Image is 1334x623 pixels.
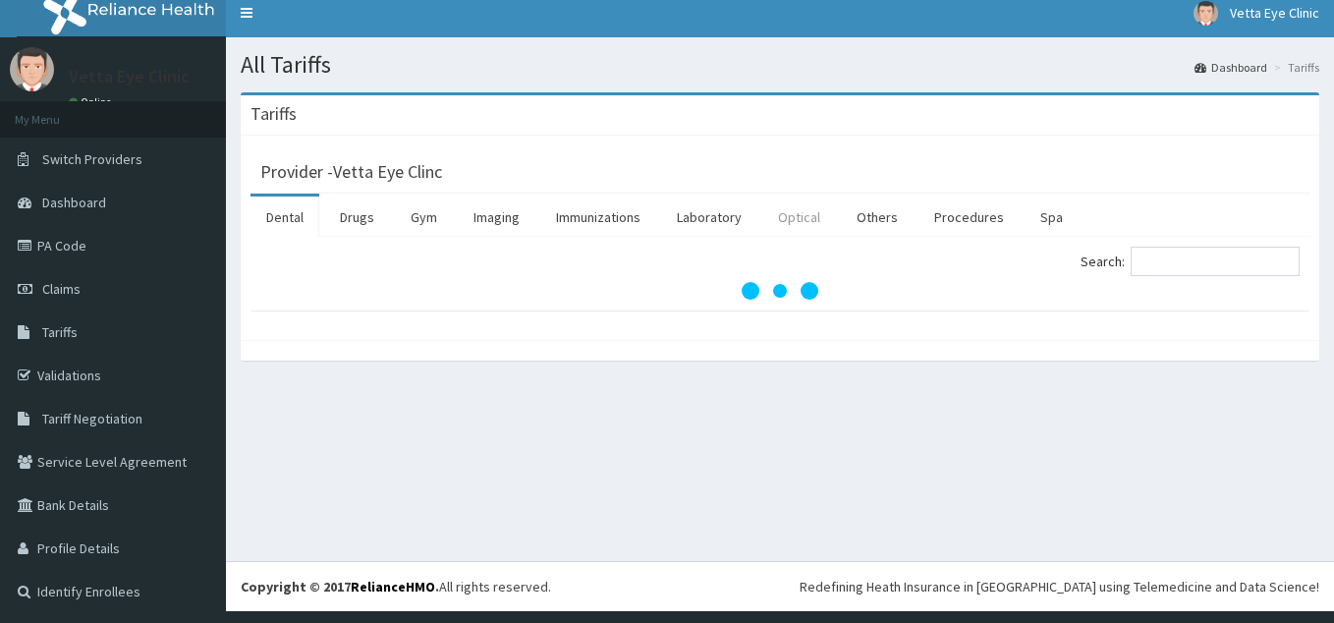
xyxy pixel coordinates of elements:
[458,197,535,238] a: Imaging
[260,163,442,181] h3: Provider - Vetta Eye Clinc
[1131,247,1300,276] input: Search:
[42,150,142,168] span: Switch Providers
[69,95,116,109] a: Online
[226,561,1334,611] footer: All rights reserved.
[69,68,190,85] p: Vetta Eye Clinic
[661,197,757,238] a: Laboratory
[42,323,78,341] span: Tariffs
[42,194,106,211] span: Dashboard
[324,197,390,238] a: Drugs
[741,252,819,330] svg: audio-loading
[241,52,1319,78] h1: All Tariffs
[1230,4,1319,22] span: Vetta Eye Clinic
[1269,59,1319,76] li: Tariffs
[250,197,319,238] a: Dental
[1025,197,1079,238] a: Spa
[800,577,1319,596] div: Redefining Heath Insurance in [GEOGRAPHIC_DATA] using Telemedicine and Data Science!
[918,197,1020,238] a: Procedures
[395,197,453,238] a: Gym
[1194,1,1218,26] img: User Image
[1081,247,1300,276] label: Search:
[762,197,836,238] a: Optical
[42,280,81,298] span: Claims
[42,410,142,427] span: Tariff Negotiation
[841,197,914,238] a: Others
[1195,59,1267,76] a: Dashboard
[241,578,439,595] strong: Copyright © 2017 .
[10,47,54,91] img: User Image
[351,578,435,595] a: RelianceHMO
[540,197,656,238] a: Immunizations
[250,105,297,123] h3: Tariffs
